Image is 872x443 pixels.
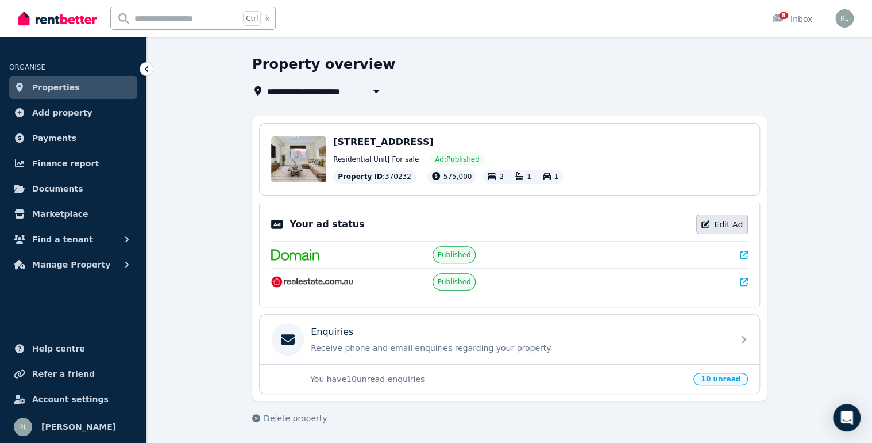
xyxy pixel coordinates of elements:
span: [PERSON_NAME] [41,420,116,434]
span: 8 [779,12,788,19]
span: Residential Unit | For sale [333,155,419,164]
h1: Property overview [252,55,395,74]
p: You have 10 unread enquiries [310,373,686,385]
span: Add property [32,106,92,120]
a: Edit Ad [696,215,748,234]
a: Finance report [9,152,137,175]
span: ORGANISE [9,63,45,71]
span: Ad: Published [435,155,479,164]
a: Refer a friend [9,362,137,385]
a: Add property [9,101,137,124]
div: : 370232 [333,170,416,184]
span: 1 [527,173,531,181]
span: Published [438,277,471,287]
img: Renae Lammardo [14,418,32,436]
span: 1 [554,173,559,181]
a: Documents [9,177,137,200]
span: Help centre [32,342,85,356]
span: Finance report [32,156,99,170]
a: Payments [9,127,137,150]
img: Renae Lammardo [835,9,854,28]
p: Receive phone and email enquiries regarding your property [311,342,727,354]
span: 575,000 [443,173,472,181]
span: 10 unread [693,373,748,385]
span: Find a tenant [32,232,93,246]
span: Marketplace [32,207,88,221]
div: Inbox [772,13,812,25]
span: Refer a friend [32,367,95,381]
img: RealEstate.com.au [271,276,353,288]
a: Account settings [9,388,137,411]
p: Enquiries [311,325,353,339]
span: Properties [32,81,80,94]
img: Domain.com.au [271,249,319,261]
span: Account settings [32,392,109,406]
span: 2 [499,173,504,181]
div: Open Intercom Messenger [833,404,861,431]
span: Published [438,250,471,259]
button: Manage Property [9,253,137,276]
img: RentBetter [18,10,97,27]
span: k [265,14,269,23]
span: [STREET_ADDRESS] [333,136,434,147]
span: Delete property [264,413,327,424]
a: Marketplace [9,203,137,226]
span: Property ID [338,172,383,181]
a: Properties [9,76,137,99]
button: Find a tenant [9,228,137,251]
p: Your ad status [290,217,364,231]
a: EnquiriesReceive phone and email enquiries regarding your property [260,315,759,364]
button: Delete property [252,413,327,424]
span: Manage Property [32,258,110,272]
span: Documents [32,182,83,196]
span: Ctrl [243,11,261,26]
span: Payments [32,131,76,145]
a: Help centre [9,337,137,360]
